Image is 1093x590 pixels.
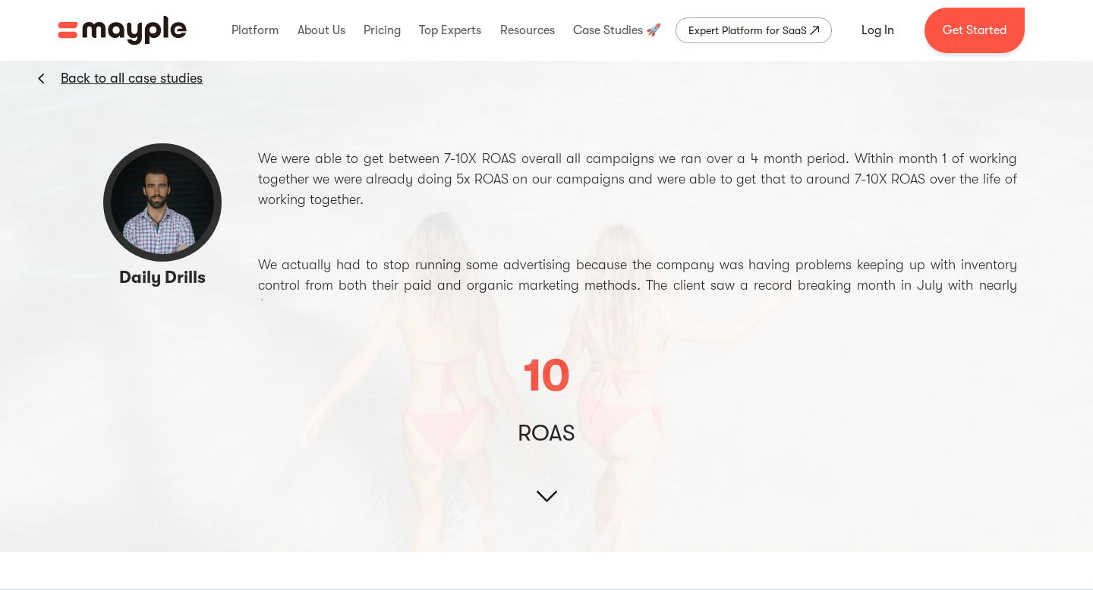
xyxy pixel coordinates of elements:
a: Log In [843,12,912,49]
div: Top Experts [415,6,485,55]
a: Get Started [924,8,1025,53]
div: About Us [294,6,349,55]
iframe: Chat Widget [1017,517,1093,590]
a: Back to all case studies [61,69,203,87]
img: Mayple logo [58,16,187,45]
div: Expert Platform for SaaS [688,21,807,39]
div: Resources [496,6,559,55]
div: Platform [228,6,282,55]
div: Pricing [360,6,405,55]
a: Expert Platform for SaaS [676,17,832,43]
a: home [58,16,187,45]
